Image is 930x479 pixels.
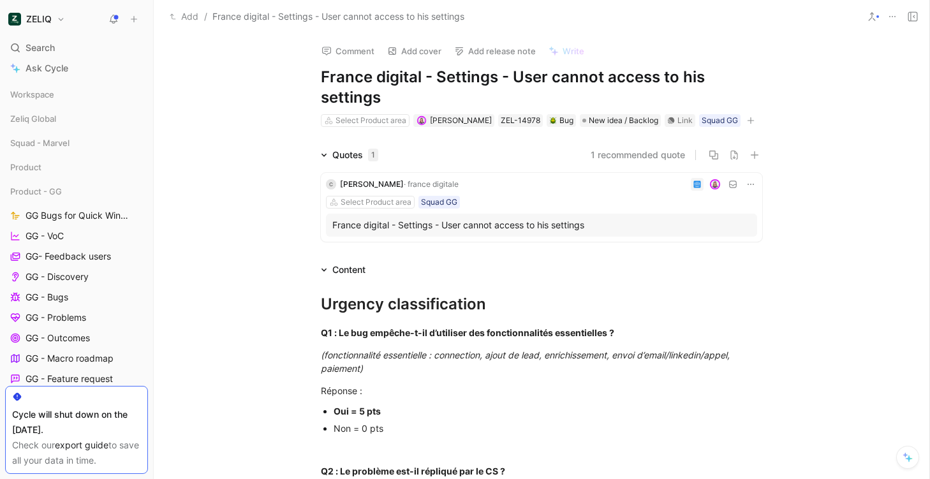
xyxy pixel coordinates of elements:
div: Squad GG [702,114,738,127]
img: ZELIQ [8,13,21,26]
div: Select Product area [336,114,406,127]
div: Select Product area [341,196,411,209]
div: Réponse : [321,384,762,397]
span: New idea / Backlog [589,114,658,127]
span: GG - Discovery [26,270,89,283]
span: · france digitale [404,179,459,189]
a: GG - Outcomes [5,328,148,348]
div: Bug [549,114,573,127]
div: C [326,179,336,189]
span: Product [10,161,41,173]
h1: ZELIQ [26,13,52,25]
button: ZELIQZELIQ [5,10,68,28]
button: Add release note [448,42,542,60]
a: GG- Feedback users [5,247,148,266]
div: Quotes [332,147,378,163]
h1: France digital - Settings - User cannot access to his settings [321,67,762,108]
span: Squad - Marvel [10,136,70,149]
strong: Oui = 5 pts [334,406,381,416]
span: Workspace [10,88,54,101]
button: Add cover [381,42,447,60]
div: Product - GG [5,182,148,201]
span: GG - VoC [26,230,64,242]
div: Zeliq Global [5,109,148,132]
div: Search [5,38,148,57]
div: Workspace [5,85,148,104]
a: export guide [55,439,108,450]
span: GG- Feedback users [26,250,111,263]
strong: Q2 : Le problème est-il répliqué par le CS ? [321,466,505,476]
div: France digital - Settings - User cannot access to his settings [332,217,751,233]
div: Content [332,262,365,277]
span: Zeliq Global [10,112,56,125]
span: [PERSON_NAME] [430,115,492,125]
button: Write [543,42,590,60]
em: (fonctionnalité essentielle : connection, ajout de lead, enrichissement, envoi d’email/linkedin/a... [321,350,732,374]
a: GG - Feature request [5,369,148,388]
div: Product [5,158,148,181]
div: 🪲Bug [547,114,576,127]
span: GG - Bugs [26,291,68,304]
div: Link [677,114,693,127]
div: 1 [368,149,378,161]
span: [PERSON_NAME] [340,179,404,189]
div: Squad GG [421,196,457,209]
button: Add [166,9,202,24]
div: ZEL-14978 [501,114,540,127]
a: GG - Bugs [5,288,148,307]
a: GG Bugs for Quick Wins days [5,206,148,225]
div: Content [316,262,371,277]
div: Squad - Marvel [5,133,148,156]
span: France digital - Settings - User cannot access to his settings [212,9,464,24]
strong: Q1 : Le bug empêche-t-il d’utiliser des fonctionnalités essentielles ? [321,327,614,338]
span: Write [563,45,584,57]
div: Cycle will shut down on the [DATE]. [12,407,141,438]
div: Product [5,158,148,177]
div: Check our to save all your data in time. [12,438,141,468]
div: Urgency classification [321,293,762,316]
span: GG Bugs for Quick Wins days [26,209,132,222]
span: GG - Problems [26,311,86,324]
button: 1 recommended quote [591,147,685,163]
span: Ask Cycle [26,61,68,76]
img: avatar [418,117,425,124]
div: Zeliq Global [5,109,148,128]
a: Ask Cycle [5,59,148,78]
a: GG - VoC [5,226,148,246]
div: Product - GGGG Bugs for Quick Wins daysGG - VoCGG- Feedback usersGG - DiscoveryGG - BugsGG - Prob... [5,182,148,450]
div: Quotes1 [316,147,383,163]
div: New idea / Backlog [580,114,661,127]
a: GG - Problems [5,308,148,327]
span: Product - GG [10,185,62,198]
span: Search [26,40,55,55]
div: Squad - Marvel [5,133,148,152]
span: GG - Outcomes [26,332,90,344]
a: GG - Discovery [5,267,148,286]
span: GG - Macro roadmap [26,352,114,365]
button: Comment [316,42,380,60]
span: / [204,9,207,24]
a: GG - Macro roadmap [5,349,148,368]
img: avatar [711,181,720,189]
img: 🪲 [549,117,557,124]
span: GG - Feature request [26,372,113,385]
div: Non = 0 pts [334,422,762,435]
